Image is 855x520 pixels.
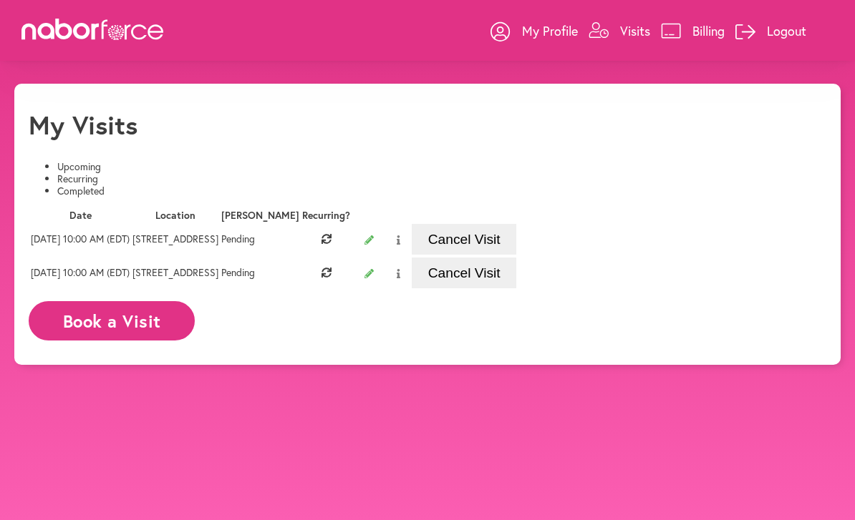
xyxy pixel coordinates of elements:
li: Upcoming [57,161,826,173]
th: Recurring? [301,209,351,222]
li: Recurring [57,173,826,185]
a: Logout [735,9,806,52]
p: Logout [767,22,806,39]
p: Billing [692,22,725,39]
p: My Profile [522,22,578,39]
td: [DATE] 10:00 AM (EDT) [30,223,130,255]
a: Visits [589,9,650,52]
td: [STREET_ADDRESS] [132,223,219,255]
button: Cancel Visit [412,257,516,288]
button: Book a Visit [29,301,195,340]
td: [STREET_ADDRESS] [132,257,219,289]
td: Pending [221,223,300,255]
p: Visits [620,22,650,39]
th: Date [30,209,130,222]
a: Billing [661,9,725,52]
td: [DATE] 10:00 AM (EDT) [30,257,130,289]
th: [PERSON_NAME] [221,209,300,222]
h1: My Visits [29,109,137,140]
button: Cancel Visit [412,224,516,255]
a: Book a Visit [29,312,195,325]
li: Completed [57,185,826,197]
a: My Profile [491,9,578,52]
th: Location [132,209,219,222]
td: Pending [221,257,300,289]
